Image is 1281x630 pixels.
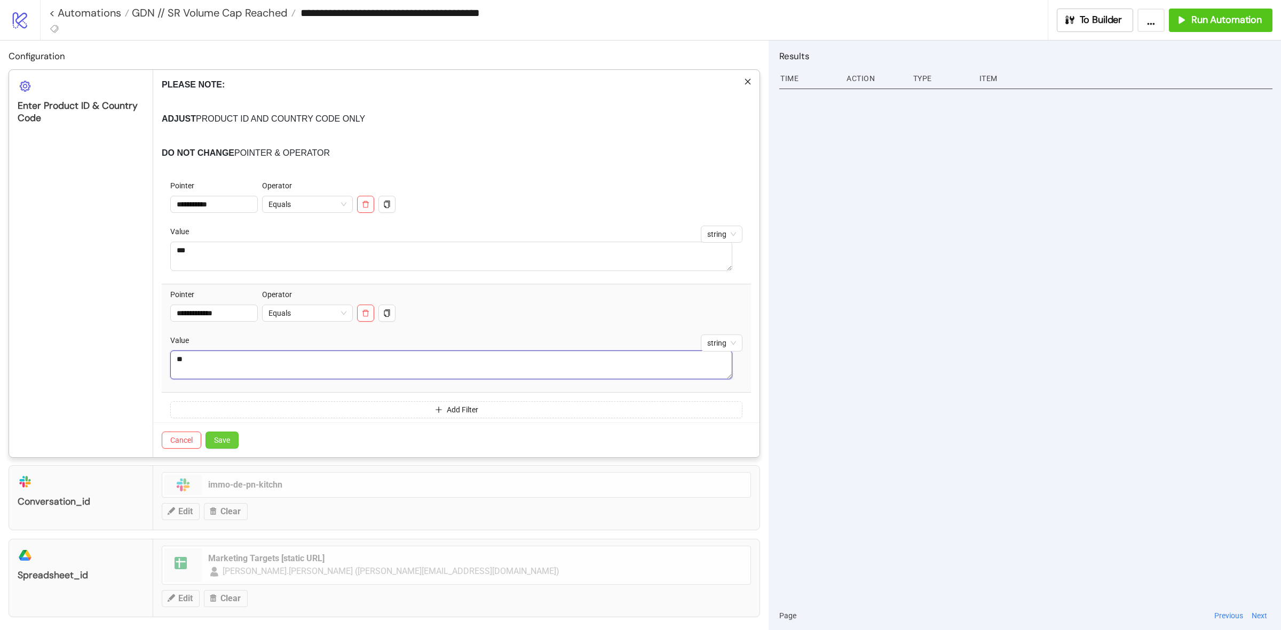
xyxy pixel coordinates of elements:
[129,7,296,18] a: GDN // SR Volume Cap Reached
[170,305,258,322] input: Pointer Operator Value
[978,68,1272,89] div: Item
[362,201,369,208] span: delete
[262,289,299,300] label: Operator
[262,180,299,192] label: Operator
[268,196,346,212] span: Equals
[912,68,971,89] div: Type
[707,335,736,351] span: string
[170,436,193,444] span: Cancel
[268,305,346,321] span: Equals
[205,432,239,449] button: Save
[1191,14,1262,26] span: Run Automation
[362,309,369,317] span: delete
[129,6,288,20] span: GDN // SR Volume Cap Reached
[744,78,752,85] span: close
[447,405,478,414] span: Add Filter
[170,196,258,213] input: Pointer Operator Value
[162,432,201,449] button: Cancel
[170,334,196,346] label: Value
[170,226,196,237] label: Value
[779,68,838,89] div: Time
[1080,14,1122,26] span: To Builder
[170,180,201,192] label: Pointer
[170,289,201,300] label: Pointer
[162,148,234,157] strong: DO NOT CHANGE
[383,309,391,317] span: copy
[162,147,751,160] p: POINTER & OPERATOR
[162,80,225,89] strong: PLEASE NOTE:
[1211,610,1246,621] button: Previous
[1057,9,1134,32] button: To Builder
[49,7,129,18] a: < Automations
[18,100,144,124] div: Enter Product ID & Country Code
[845,68,904,89] div: Action
[1248,610,1270,621] button: Next
[383,201,391,208] span: copy
[170,401,742,418] button: Add Filter
[779,49,1272,63] h2: Results
[707,226,736,242] span: string
[435,406,442,413] span: plus
[170,350,732,379] textarea: Pointer Operator Value
[170,242,732,270] textarea: Pointer Operator Value
[9,49,760,63] h2: Configuration
[162,113,751,125] p: PRODUCT ID AND COUNTRY CODE ONLY
[162,114,196,123] strong: ADJUST
[779,610,796,621] span: Page
[1137,9,1165,32] button: ...
[214,436,230,444] span: Save
[1169,9,1272,32] button: Run Automation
